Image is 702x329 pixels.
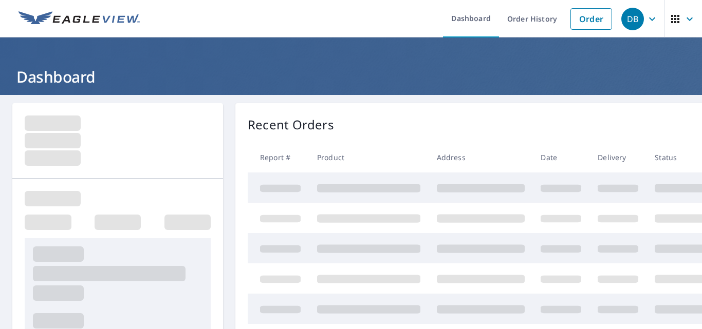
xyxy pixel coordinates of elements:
div: DB [621,8,644,30]
th: Product [309,142,429,172]
th: Date [532,142,589,172]
img: EV Logo [19,11,140,27]
th: Address [429,142,533,172]
a: Order [570,8,612,30]
th: Delivery [589,142,646,172]
h1: Dashboard [12,66,690,87]
th: Report # [248,142,309,172]
p: Recent Orders [248,115,334,134]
